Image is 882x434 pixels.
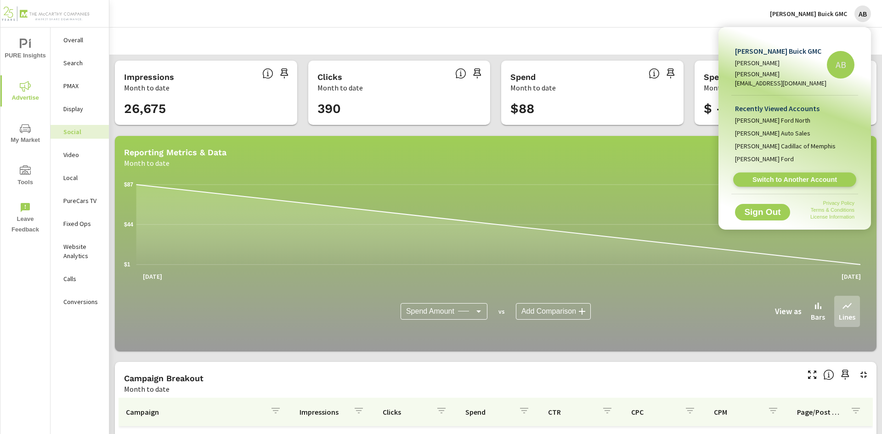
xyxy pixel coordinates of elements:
[827,51,854,79] div: AB
[735,58,827,68] p: [PERSON_NAME]
[735,141,836,151] span: [PERSON_NAME] Cadillac of Memphis
[735,204,790,220] button: Sign Out
[735,116,810,125] span: [PERSON_NAME] Ford North
[742,208,783,216] span: Sign Out
[735,154,794,163] span: [PERSON_NAME] Ford
[810,214,854,220] a: License Information
[735,45,827,56] p: [PERSON_NAME] Buick GMC
[823,200,854,206] a: Privacy Policy
[733,173,856,187] a: Switch to Another Account
[735,103,854,114] p: Recently Viewed Accounts
[735,129,810,138] span: [PERSON_NAME] Auto Sales
[811,207,854,213] a: Terms & Conditions
[738,175,851,184] span: Switch to Another Account
[735,69,827,88] p: [PERSON_NAME][EMAIL_ADDRESS][DOMAIN_NAME]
